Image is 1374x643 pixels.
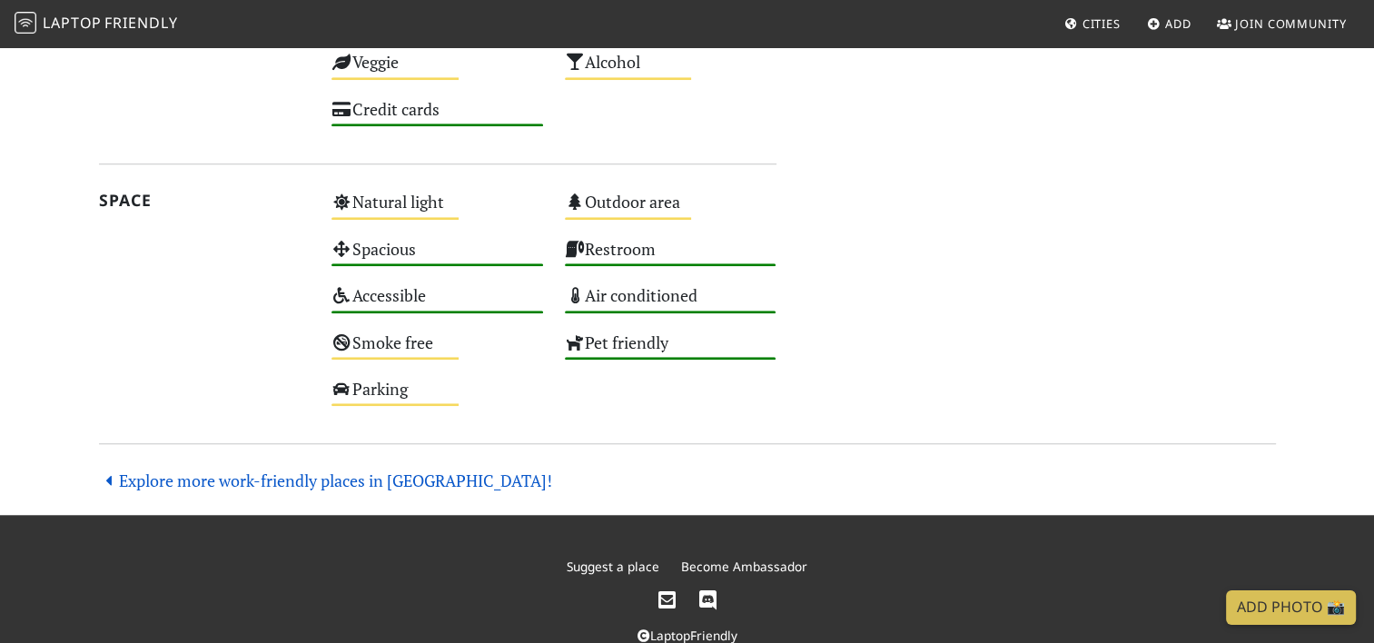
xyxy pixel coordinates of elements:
a: Become Ambassador [681,558,807,575]
div: Credit cards [321,94,554,141]
div: Veggie [321,47,554,94]
h2: Space [99,191,311,210]
div: Air conditioned [554,281,787,327]
div: Accessible [321,281,554,327]
a: Cities [1057,7,1128,40]
a: Explore more work-friendly places in [GEOGRAPHIC_DATA]! [99,470,553,491]
div: Natural light [321,187,554,233]
span: Cities [1082,15,1121,32]
div: Spacious [321,234,554,281]
div: Pet friendly [554,328,787,374]
a: LaptopFriendly LaptopFriendly [15,8,178,40]
div: Outdoor area [554,187,787,233]
a: Suggest a place [567,558,659,575]
div: Restroom [554,234,787,281]
span: Add [1165,15,1191,32]
img: LaptopFriendly [15,12,36,34]
a: Add [1140,7,1199,40]
div: Parking [321,374,554,420]
div: Alcohol [554,47,787,94]
a: Join Community [1210,7,1354,40]
span: Laptop [43,13,102,33]
span: Join Community [1235,15,1347,32]
div: Smoke free [321,328,554,374]
span: Friendly [104,13,177,33]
